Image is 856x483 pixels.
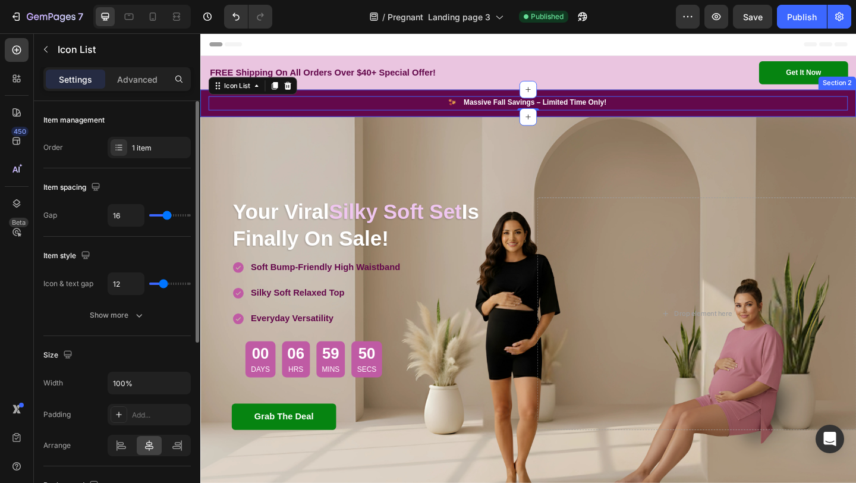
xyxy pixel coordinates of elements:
[43,115,105,126] div: Item management
[78,10,83,24] p: 7
[95,338,113,359] div: 06
[58,42,186,57] p: Icon List
[132,338,152,359] div: 59
[43,142,63,153] div: Order
[43,347,75,363] div: Size
[59,73,92,86] p: Settings
[43,378,63,388] div: Width
[170,338,191,359] div: 50
[531,11,564,22] span: Published
[170,360,191,372] p: Secs
[35,181,140,206] strong: Your Viral
[777,5,827,29] button: Publish
[43,278,93,289] div: Icon & text gap
[55,277,156,287] strong: Silky Soft Relaxed Top
[269,71,278,80] img: gempages_569939489498071879-89378951-d213-4e1a-90bc-2aa1d8b44727.png
[224,5,272,29] div: Undo/Redo
[43,210,57,221] div: Gap
[733,5,772,29] button: Save
[608,30,704,55] a: Get It Now
[95,360,113,372] p: Hrs
[43,409,71,420] div: Padding
[24,52,56,62] div: Icon List
[58,410,122,424] div: Grab The Deal
[108,372,190,394] input: Auto
[43,440,71,451] div: Arrange
[35,181,303,236] strong: Is Finally On Sale!
[108,205,144,226] input: Auto
[108,273,144,294] input: Auto
[55,360,75,372] p: Days
[43,180,103,196] div: Item spacing
[515,300,578,310] div: Drop element here
[5,5,89,29] button: 7
[287,71,442,80] strong: Massive Fall Savings – Limited Time Only!
[787,11,817,23] div: Publish
[132,143,188,153] div: 1 item
[55,305,144,315] strong: Everyday Versatility
[743,12,763,22] span: Save
[382,11,385,23] span: /
[132,360,152,372] p: Mins
[11,127,29,136] div: 450
[637,37,675,49] div: Get It Now
[117,73,158,86] p: Advanced
[675,49,711,59] div: Section 2
[9,218,29,227] div: Beta
[132,410,188,421] div: Add...
[388,11,490,23] span: Pregnant Landing page 3
[90,309,145,321] div: Show more
[43,305,191,326] button: Show more
[43,248,93,264] div: Item style
[55,249,217,259] strong: Soft Bump-Friendly High Waistband
[140,181,284,206] strong: Silky Soft Set
[816,425,844,453] div: Open Intercom Messenger
[200,33,856,483] iframe: Design area
[34,403,147,431] a: Grab The Deal
[55,338,75,359] div: 00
